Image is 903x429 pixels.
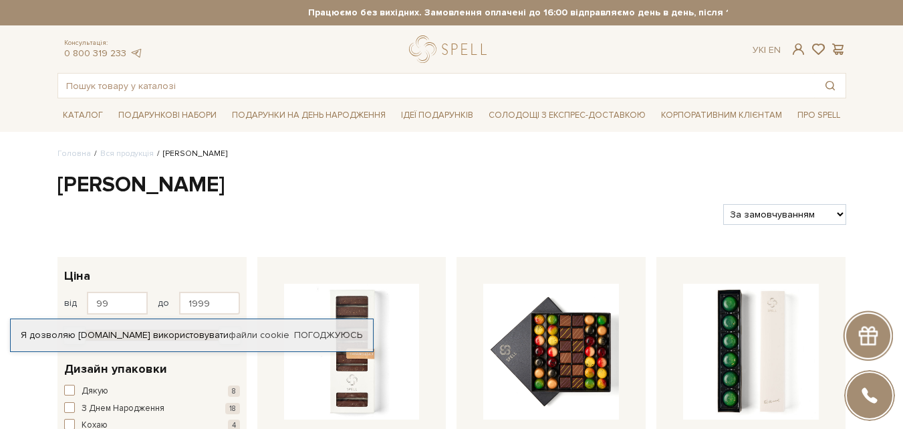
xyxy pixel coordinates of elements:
[130,48,143,59] a: telegram
[228,385,240,397] span: 8
[87,292,148,315] input: Ціна
[64,360,167,378] span: Дизайн упаковки
[769,44,781,56] a: En
[483,104,651,126] a: Солодощі з експрес-доставкою
[158,297,169,309] span: до
[11,329,373,341] div: Я дозволяю [DOMAIN_NAME] використовувати
[82,385,108,398] span: Дякую
[58,74,815,98] input: Пошук товару у каталозі
[64,402,240,416] button: З Днем Народження 18
[764,44,766,56] span: |
[82,402,164,416] span: З Днем Народження
[57,105,108,126] span: Каталог
[753,44,781,56] div: Ук
[64,39,143,48] span: Консультація:
[792,105,846,126] span: Про Spell
[294,329,362,341] a: Погоджуюсь
[225,403,240,414] span: 18
[64,385,240,398] button: Дякую 8
[57,149,91,159] a: Головна
[409,35,493,63] a: logo
[815,74,846,98] button: Пошук товару у каталозі
[100,149,154,159] a: Вся продукція
[64,48,126,59] a: 0 800 319 233
[179,292,240,315] input: Ціна
[154,148,227,160] li: [PERSON_NAME]
[57,171,846,199] h1: [PERSON_NAME]
[113,105,222,126] span: Подарункові набори
[64,297,77,309] span: від
[396,105,479,126] span: Ідеї подарунків
[229,329,289,341] a: файли cookie
[656,104,787,126] a: Корпоративним клієнтам
[64,267,90,285] span: Ціна
[227,105,391,126] span: Подарунки на День народження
